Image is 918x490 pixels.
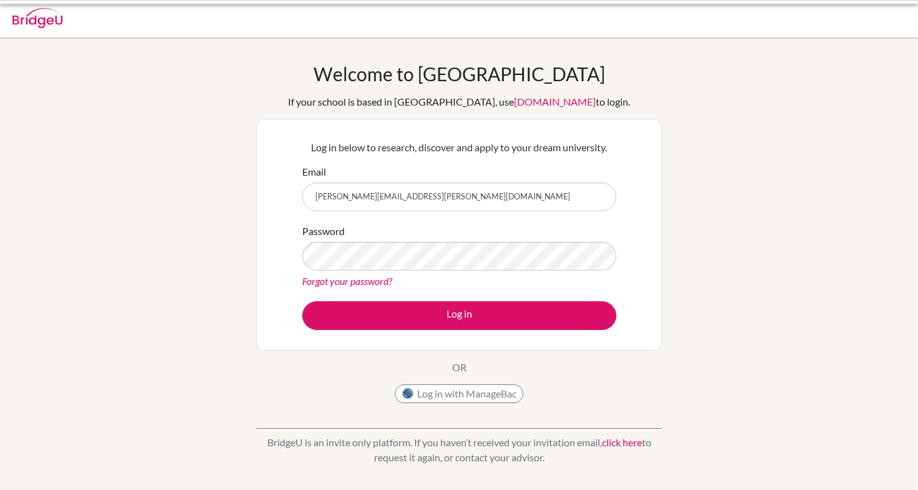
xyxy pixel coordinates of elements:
[302,301,616,330] button: Log in
[514,96,596,107] a: [DOMAIN_NAME]
[302,164,326,179] label: Email
[302,275,392,287] a: Forgot your password?
[256,435,662,465] p: BridgeU is an invite only platform. If you haven’t received your invitation email, to request it ...
[12,8,62,28] img: Bridge-U
[302,140,616,155] p: Log in below to research, discover and apply to your dream university.
[395,384,523,403] button: Log in with ManageBac
[313,62,605,85] h1: Welcome to [GEOGRAPHIC_DATA]
[288,94,630,109] div: If your school is based in [GEOGRAPHIC_DATA], use to login.
[302,224,345,239] label: Password
[602,436,642,448] a: click here
[452,360,466,375] p: OR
